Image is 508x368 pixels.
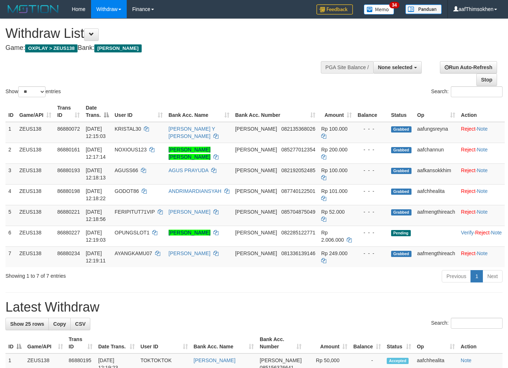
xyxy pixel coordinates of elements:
span: Grabbed [391,147,411,153]
div: PGA Site Balance / [321,61,373,74]
a: Note [477,167,488,173]
span: Rp 2.006.000 [321,230,344,243]
td: 7 [5,246,16,267]
th: Status [388,101,414,122]
td: · [458,184,505,205]
span: Grabbed [391,168,411,174]
span: 86880227 [57,230,80,236]
span: [PERSON_NAME] [235,188,277,194]
div: - - - [358,187,385,195]
td: ZEUS138 [16,246,54,267]
span: [DATE] 12:19:03 [86,230,106,243]
label: Search: [431,318,503,329]
span: [PERSON_NAME] [235,167,277,173]
td: 4 [5,184,16,205]
span: [DATE] 12:19:11 [86,250,106,264]
a: Note [461,357,472,363]
div: - - - [358,146,385,153]
span: Rp 100.000 [321,126,347,132]
img: panduan.png [405,4,442,14]
th: ID [5,101,16,122]
a: Verify [461,230,474,236]
th: ID: activate to sort column descending [5,333,24,353]
a: Note [477,147,488,153]
th: Bank Acc. Name: activate to sort column ascending [191,333,257,353]
th: Bank Acc. Name: activate to sort column ascending [166,101,232,122]
input: Search: [451,318,503,329]
span: Copy [53,321,66,327]
a: Reject [461,209,476,215]
td: · [458,205,505,226]
th: Game/API: activate to sort column ascending [16,101,54,122]
span: 34 [389,2,399,8]
td: · [458,246,505,267]
span: AYANGKAMU07 [115,250,152,256]
select: Showentries [18,86,46,97]
a: [PERSON_NAME] [194,357,236,363]
img: Feedback.jpg [316,4,353,15]
th: Date Trans.: activate to sort column ascending [95,333,138,353]
a: Reject [461,250,476,256]
button: None selected [373,61,422,74]
td: ZEUS138 [16,122,54,143]
td: · [458,163,505,184]
th: User ID: activate to sort column ascending [138,333,191,353]
span: [DATE] 12:17:14 [86,147,106,160]
a: Next [483,270,503,282]
a: AGUS PRAYUDA [169,167,208,173]
th: Amount: activate to sort column ascending [304,333,350,353]
span: 86880161 [57,147,80,153]
th: Trans ID: activate to sort column ascending [66,333,95,353]
span: [PERSON_NAME] [235,147,277,153]
span: AGUSS66 [115,167,138,173]
span: Copy 082135368026 to clipboard [281,126,315,132]
span: Grabbed [391,209,411,215]
span: 86880193 [57,167,80,173]
a: Note [477,209,488,215]
td: 5 [5,205,16,226]
a: [PERSON_NAME] [169,209,210,215]
span: Copy 082192052485 to clipboard [281,167,315,173]
th: Date Trans.: activate to sort column descending [83,101,111,122]
td: 2 [5,143,16,163]
span: Copy 085277012354 to clipboard [281,147,315,153]
span: Copy 085704875049 to clipboard [281,209,315,215]
h1: Latest Withdraw [5,300,503,314]
a: Stop [476,74,497,86]
span: [PERSON_NAME] [235,209,277,215]
span: Copy 082285122771 to clipboard [281,230,315,236]
th: Action [458,333,503,353]
span: Rp 100.000 [321,167,347,173]
span: OXPLAY > ZEUS138 [25,44,78,52]
a: ANDRIMARDIANSYAH [169,188,221,194]
span: [DATE] 12:18:13 [86,167,106,181]
a: Copy [48,318,71,330]
a: Previous [442,270,471,282]
span: OPUNGSLOT1 [115,230,150,236]
th: Op: activate to sort column ascending [414,333,458,353]
input: Search: [451,86,503,97]
div: - - - [358,250,385,257]
th: Bank Acc. Number: activate to sort column ascending [232,101,318,122]
div: - - - [358,125,385,132]
a: Show 25 rows [5,318,49,330]
a: 1 [470,270,483,282]
span: 86880221 [57,209,80,215]
th: Op: activate to sort column ascending [414,101,458,122]
span: Copy 081336139146 to clipboard [281,250,315,256]
th: Status: activate to sort column ascending [384,333,414,353]
a: Run Auto-Refresh [440,61,497,74]
span: Grabbed [391,251,411,257]
td: aafungsreyna [414,122,458,143]
th: Trans ID: activate to sort column ascending [54,101,83,122]
td: · [458,122,505,143]
span: [PERSON_NAME] [235,230,277,236]
th: Balance [355,101,388,122]
h4: Game: Bank: [5,44,331,52]
a: CSV [70,318,90,330]
label: Show entries [5,86,61,97]
td: 6 [5,226,16,246]
div: - - - [358,208,385,215]
span: [DATE] 12:18:22 [86,188,106,201]
a: Reject [461,147,476,153]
